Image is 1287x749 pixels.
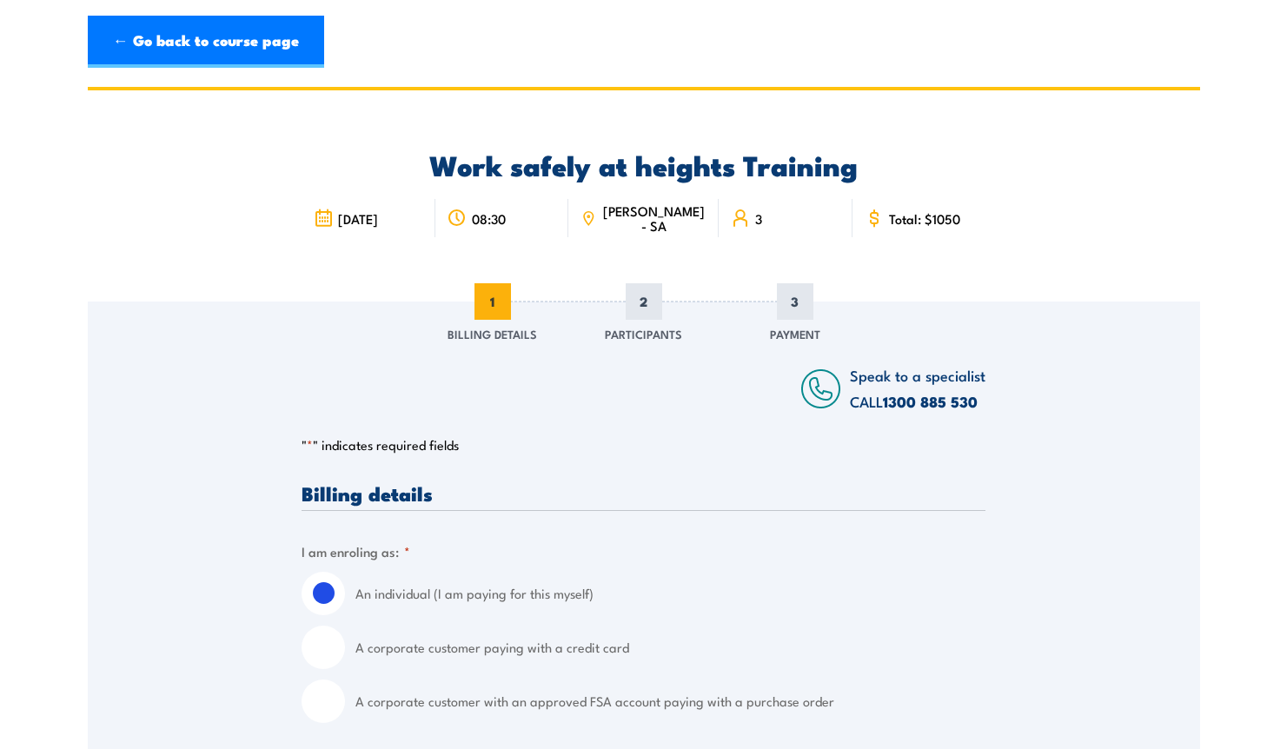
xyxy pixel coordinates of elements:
span: Payment [770,325,820,342]
span: 3 [755,211,762,226]
span: 08:30 [472,211,506,226]
span: Total: $1050 [889,211,960,226]
label: An individual (I am paying for this myself) [355,572,985,615]
a: ← Go back to course page [88,16,324,68]
span: [DATE] [338,211,378,226]
h2: Work safely at heights Training [302,152,985,176]
span: Participants [605,325,682,342]
legend: I am enroling as: [302,541,410,561]
span: 3 [777,283,813,320]
h3: Billing details [302,483,985,503]
span: 1 [474,283,511,320]
a: 1300 885 530 [883,390,978,413]
label: A corporate customer with an approved FSA account paying with a purchase order [355,679,985,723]
span: Billing Details [448,325,537,342]
label: A corporate customer paying with a credit card [355,626,985,669]
span: 2 [626,283,662,320]
span: Speak to a specialist CALL [850,364,985,412]
span: [PERSON_NAME] - SA [601,203,707,233]
p: " " indicates required fields [302,436,985,454]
